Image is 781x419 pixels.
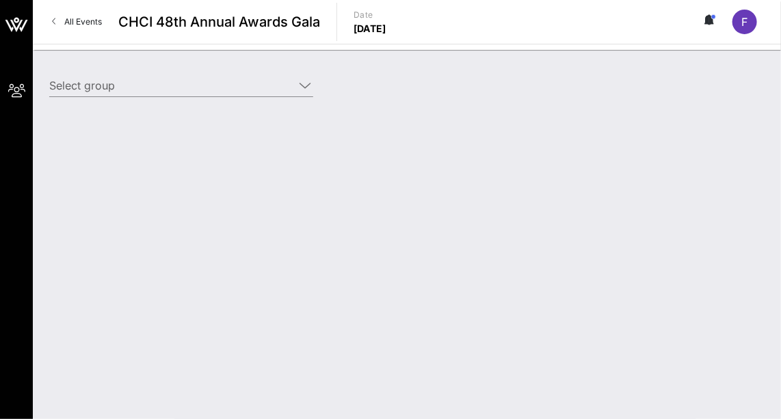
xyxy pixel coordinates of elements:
[354,22,386,36] p: [DATE]
[742,15,748,29] span: F
[118,12,320,32] span: CHCI 48th Annual Awards Gala
[64,16,102,27] span: All Events
[44,11,110,33] a: All Events
[354,8,386,22] p: Date
[732,10,757,34] div: F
